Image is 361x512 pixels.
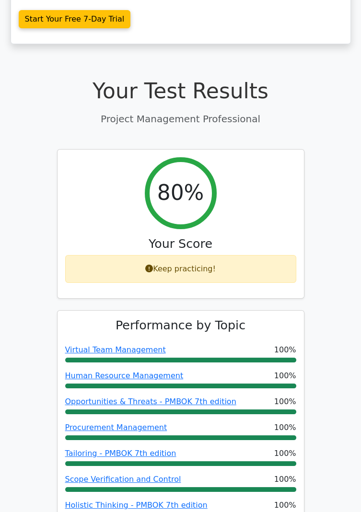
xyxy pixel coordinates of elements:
[65,397,236,406] a: Opportunities & Threats - PMBOK 7th edition
[274,474,296,485] span: 100%
[65,345,166,354] a: Virtual Team Management
[65,449,176,458] a: Tailoring - PMBOK 7th edition
[274,422,296,433] span: 100%
[65,237,296,251] h3: Your Score
[57,112,304,126] p: Project Management Professional
[274,500,296,511] span: 100%
[274,344,296,356] span: 100%
[65,255,296,283] div: Keep practicing!
[65,423,167,432] a: Procurement Management
[19,10,131,28] a: Start Your Free 7-Day Trial
[65,500,208,510] a: Holistic Thinking - PMBOK 7th edition
[57,79,304,104] h1: Your Test Results
[274,370,296,382] span: 100%
[65,475,181,484] a: Scope Verification and Control
[157,180,204,206] h2: 80%
[274,448,296,459] span: 100%
[65,371,184,380] a: Human Resource Management
[65,318,296,333] h3: Performance by Topic
[274,396,296,407] span: 100%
